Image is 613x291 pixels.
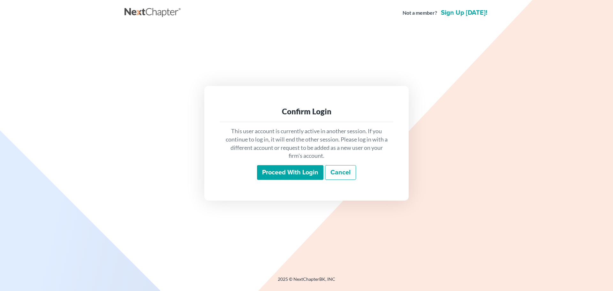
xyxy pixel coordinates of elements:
[225,127,388,160] p: This user account is currently active in another session. If you continue to log in, it will end ...
[325,165,356,180] a: Cancel
[257,165,323,180] input: Proceed with login
[125,276,488,287] div: 2025 © NextChapterBK, INC
[403,9,437,17] strong: Not a member?
[225,106,388,117] div: Confirm Login
[440,10,488,16] a: Sign up [DATE]!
